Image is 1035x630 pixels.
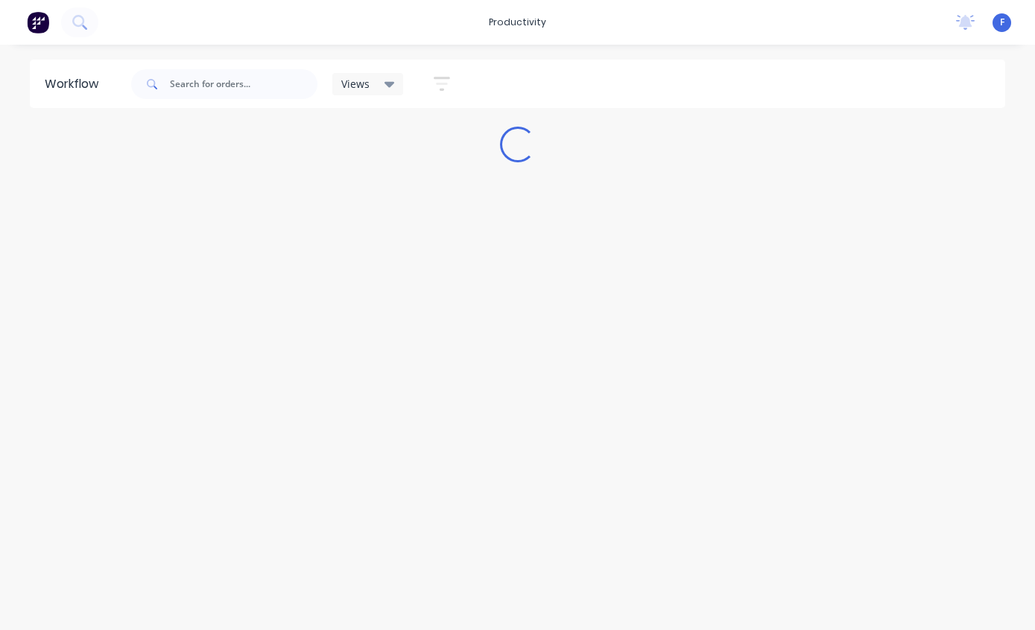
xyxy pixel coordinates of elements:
img: Factory [27,11,49,34]
input: Search for orders... [170,69,317,99]
span: F [1000,16,1004,29]
div: productivity [481,11,554,34]
div: Workflow [45,75,106,93]
span: Views [341,76,370,92]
